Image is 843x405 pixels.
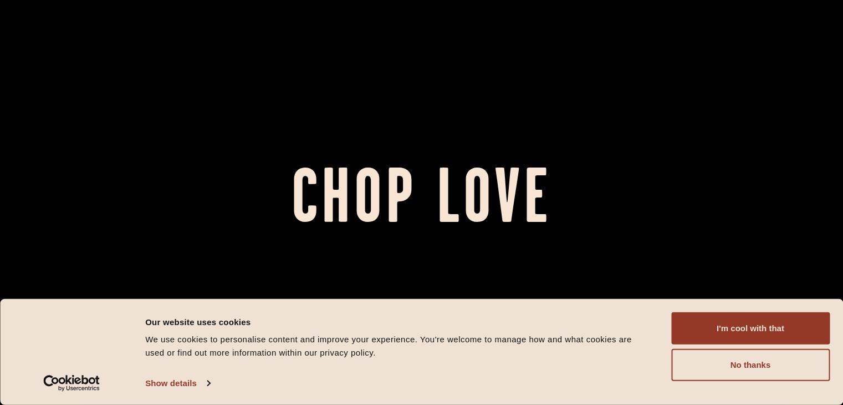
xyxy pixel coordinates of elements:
[145,333,646,360] div: We use cookies to personalise content and improve your experience. You're welcome to manage how a...
[23,375,120,392] a: Usercentrics Cookiebot - opens in a new window
[671,312,830,345] button: I'm cool with that
[671,349,830,381] button: No thanks
[145,375,210,392] a: Show details
[145,315,646,328] div: Our website uses cookies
